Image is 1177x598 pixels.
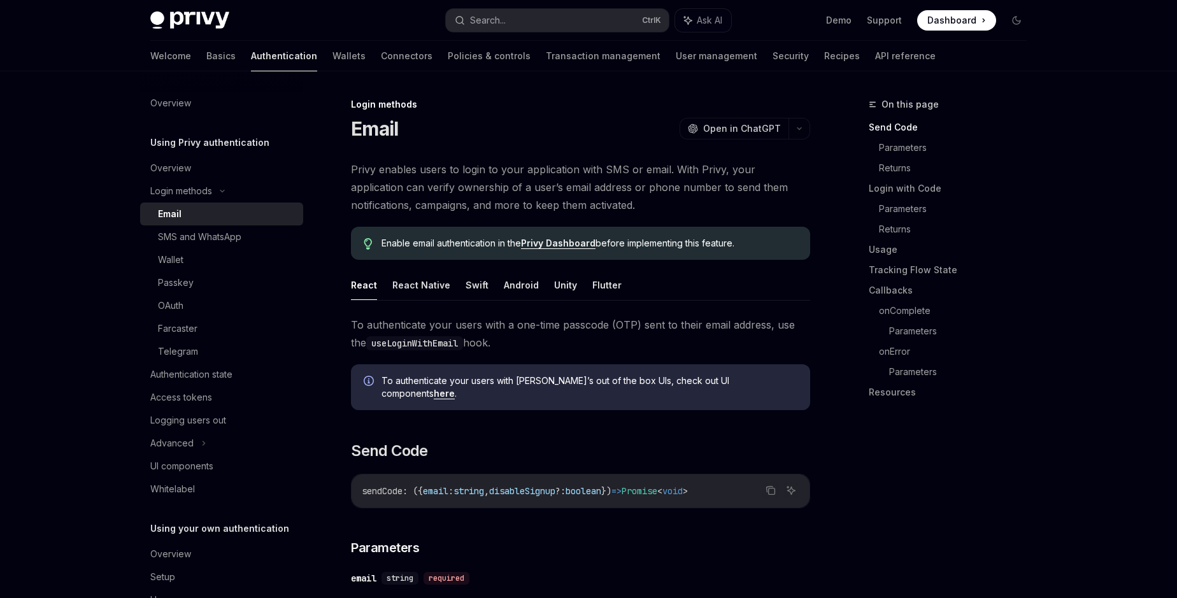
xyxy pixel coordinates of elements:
span: Ask AI [697,14,722,27]
span: email [423,485,448,497]
button: Flutter [592,270,622,300]
span: > [683,485,688,497]
a: Wallet [140,248,303,271]
span: Parameters [351,539,419,557]
div: Login methods [150,183,212,199]
a: Whitelabel [140,478,303,501]
a: User management [676,41,757,71]
button: Search...CtrlK [446,9,669,32]
button: Ask AI [783,482,799,499]
span: string [387,573,413,583]
a: Transaction management [546,41,660,71]
a: Demo [826,14,852,27]
span: Enable email authentication in the before implementing this feature. [382,237,797,250]
span: < [657,485,662,497]
div: Overview [150,546,191,562]
a: Setup [140,566,303,588]
div: Advanced [150,436,194,451]
span: string [453,485,484,497]
span: }) [601,485,611,497]
div: Overview [150,160,191,176]
a: Parameters [889,362,1037,382]
span: ?: [555,485,566,497]
a: Usage [869,239,1037,260]
a: Overview [140,157,303,180]
div: Email [158,206,182,222]
button: React Native [392,270,450,300]
button: Open in ChatGPT [680,118,788,139]
a: Callbacks [869,280,1037,301]
a: Passkey [140,271,303,294]
span: : [448,485,453,497]
button: Unity [554,270,577,300]
button: React [351,270,377,300]
a: Send Code [869,117,1037,138]
span: void [662,485,683,497]
a: Recipes [824,41,860,71]
a: Returns [879,158,1037,178]
div: Access tokens [150,390,212,405]
a: Parameters [879,138,1037,158]
a: Welcome [150,41,191,71]
a: Basics [206,41,236,71]
div: Whitelabel [150,481,195,497]
span: Open in ChatGPT [703,122,781,135]
span: To authenticate your users with a one-time passcode (OTP) sent to their email address, use the hook. [351,316,810,352]
span: Ctrl K [642,15,661,25]
div: Search... [470,13,506,28]
div: UI components [150,459,213,474]
a: Dashboard [917,10,996,31]
a: Email [140,203,303,225]
div: Telegram [158,344,198,359]
button: Copy the contents from the code block [762,482,779,499]
div: email [351,572,376,585]
div: Authentication state [150,367,232,382]
button: Swift [466,270,489,300]
a: Overview [140,543,303,566]
a: Privy Dashboard [521,238,596,249]
a: here [434,388,455,399]
a: onComplete [879,301,1037,321]
button: Toggle dark mode [1006,10,1027,31]
a: Access tokens [140,386,303,409]
a: Support [867,14,902,27]
svg: Info [364,376,376,388]
div: OAuth [158,298,183,313]
span: Privy enables users to login to your application with SMS or email. With Privy, your application ... [351,160,810,214]
a: Parameters [889,321,1037,341]
a: onError [879,341,1037,362]
a: OAuth [140,294,303,317]
a: Login with Code [869,178,1037,199]
svg: Tip [364,238,373,250]
a: Overview [140,92,303,115]
h1: Email [351,117,398,140]
button: Ask AI [675,9,731,32]
div: SMS and WhatsApp [158,229,241,245]
a: Parameters [879,199,1037,219]
div: Wallet [158,252,183,267]
a: Security [773,41,809,71]
span: Dashboard [927,14,976,27]
h5: Using your own authentication [150,521,289,536]
a: Authentication [251,41,317,71]
span: : ({ [403,485,423,497]
code: useLoginWithEmail [366,336,463,350]
a: Farcaster [140,317,303,340]
span: Send Code [351,441,428,461]
div: Logging users out [150,413,226,428]
span: => [611,485,622,497]
span: On this page [881,97,939,112]
a: Authentication state [140,363,303,386]
a: Resources [869,382,1037,402]
span: boolean [566,485,601,497]
a: API reference [875,41,936,71]
a: SMS and WhatsApp [140,225,303,248]
h5: Using Privy authentication [150,135,269,150]
span: disableSignup [489,485,555,497]
a: Tracking Flow State [869,260,1037,280]
div: Login methods [351,98,810,111]
button: Android [504,270,539,300]
a: UI components [140,455,303,478]
div: Passkey [158,275,194,290]
div: Setup [150,569,175,585]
